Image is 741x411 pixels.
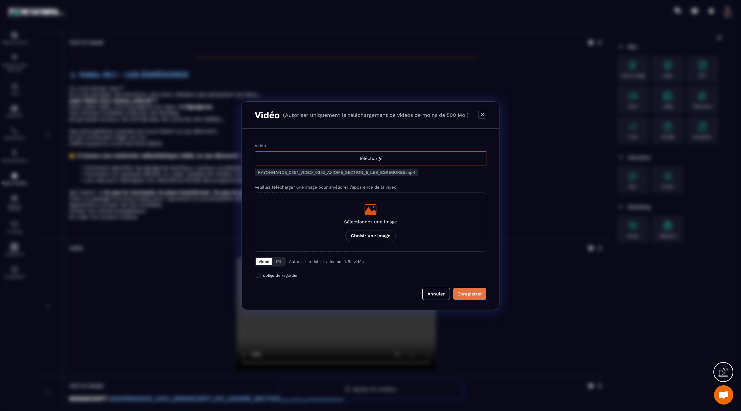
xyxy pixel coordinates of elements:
[453,288,486,300] button: Enregistrer
[263,273,298,278] span: obligé de regarder
[344,219,397,224] p: Sélectionnez une image
[457,291,482,297] div: Enregistrer
[345,230,396,241] p: Choisir une image
[256,258,272,265] button: Vidéo
[255,143,266,148] label: Vidéo
[283,112,469,118] p: (Autoriser uniquement le téléchargement de vidéos de moins de 500 Mo.)
[289,259,364,264] p: Autoriser le fichier vidéo ou l'URL vidéo
[714,385,733,405] div: Ouvrir le chat
[422,288,450,300] button: Annuler
[255,110,280,120] h3: Vidéo
[255,185,398,190] label: Veuillez télécharger une image pour améliorer l’apparence de la vidéo.
[258,170,415,175] span: RAYONNANCE_035.1_VIDEO_035.1_AXIOME_SECTION_E_LES_EGREGORES.mp4
[272,258,285,265] button: URL
[255,151,487,165] div: Téléchargé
